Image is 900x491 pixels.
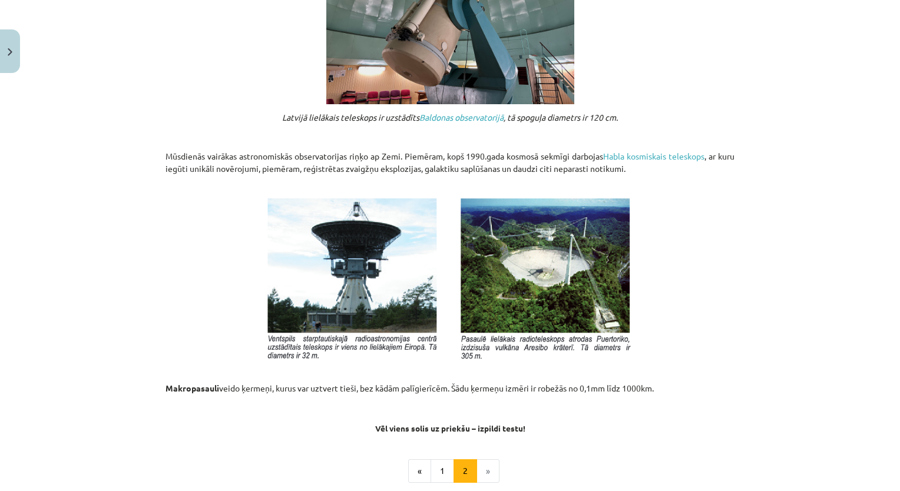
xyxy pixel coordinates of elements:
[166,383,219,393] strong: Makropasauli
[419,112,504,122] a: Baldonas observatorijā
[166,150,734,187] p: Mūsdienās vairākas astronomiskās observatorijas riņķo ap Zemi. Piemēram, kopš 1990.gada kosmosā s...
[431,459,454,483] button: 1
[282,112,618,122] em: Latvijā lielākais teleskops ir uzstādīts , tā spoguļa diametrs ir 120 cm.
[375,423,525,433] strong: Vēl viens solis uz priekšu – izpildi testu!
[166,459,734,483] nav: Page navigation example
[166,382,734,407] p: veido ķermeņi, kurus var uztvert tieši, bez kādām palīgierīcēm. Šādu ķermeņu izmēri ir robežās no...
[408,459,431,483] button: «
[454,459,477,483] button: 2
[603,151,704,161] a: Habla kosmiskais teleskops
[8,48,12,56] img: icon-close-lesson-0947bae3869378f0d4975bcd49f059093ad1ed9edebbc8119c70593378902aed.svg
